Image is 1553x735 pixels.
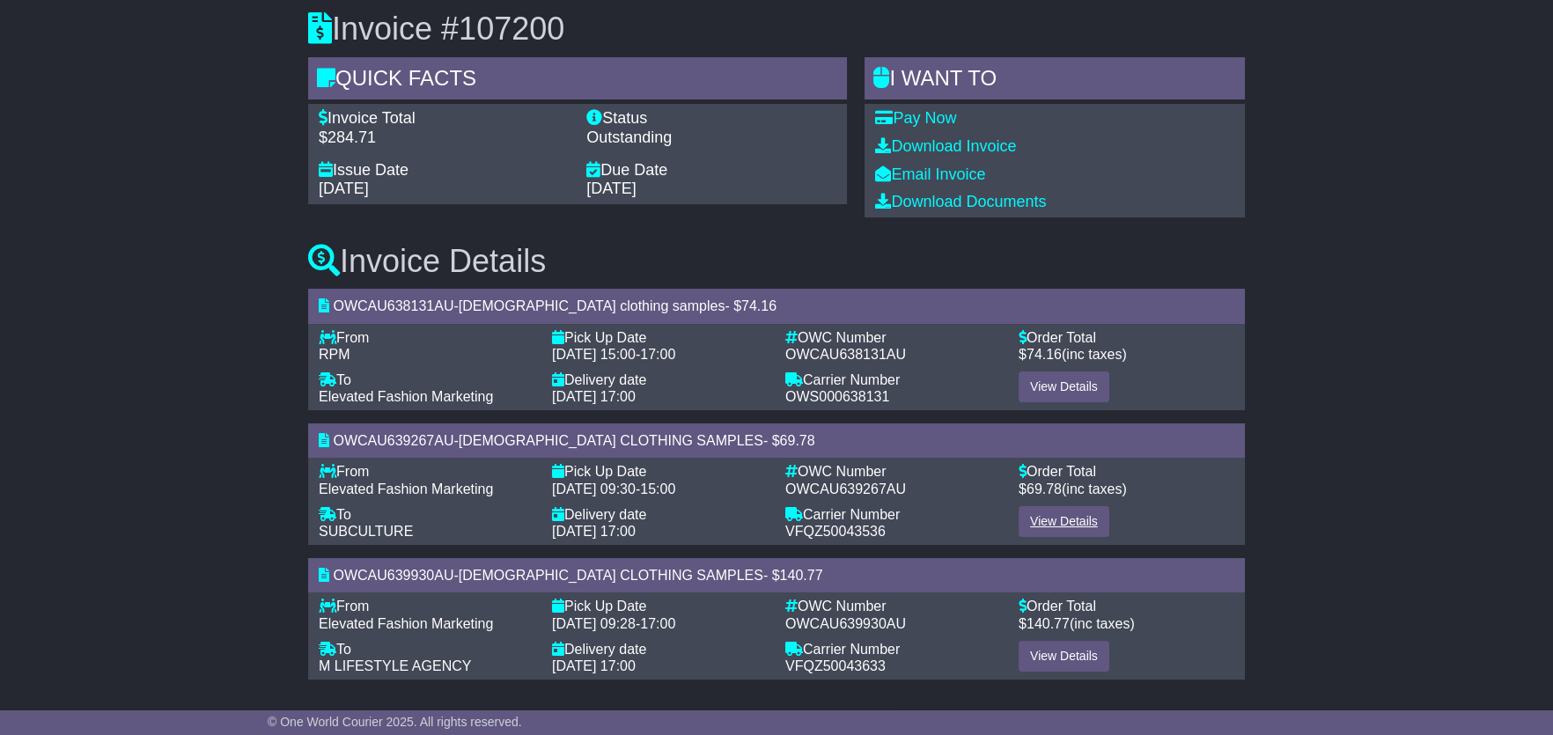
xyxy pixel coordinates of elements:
div: - - $ [308,558,1245,592]
h3: Invoice #107200 [308,11,1245,47]
span: OWCAU638131AU [333,298,453,313]
div: Pick Up Date [552,463,768,480]
a: View Details [1019,506,1109,537]
div: Outstanding [586,129,836,148]
div: OWC Number [785,329,1001,346]
div: Order Total [1019,463,1234,480]
div: To [319,371,534,388]
a: View Details [1019,641,1109,672]
div: Quick Facts [308,57,847,105]
div: - [552,346,768,363]
div: Delivery date [552,371,768,388]
span: [DATE] 09:28 [552,616,636,631]
span: [DATE] 17:00 [552,658,636,673]
div: OWC Number [785,598,1001,614]
div: - [552,481,768,497]
span: 140.77 [1027,616,1070,631]
span: [DEMOGRAPHIC_DATA] CLOTHING SAMPLES [459,433,763,448]
div: Order Total [1019,329,1234,346]
div: Issue Date [319,161,569,180]
span: 69.78 [1027,481,1062,496]
div: From [319,463,534,480]
div: $284.71 [319,129,569,148]
div: $ (inc taxes) [1019,346,1234,363]
div: $ (inc taxes) [1019,481,1234,497]
a: View Details [1019,371,1109,402]
span: Elevated Fashion Marketing [319,389,493,404]
span: [DATE] 17:00 [552,524,636,539]
div: OWC Number [785,463,1001,480]
h3: Invoice Details [308,244,1245,279]
div: Carrier Number [785,641,1001,658]
span: VFQZ50043536 [785,524,886,539]
div: To [319,641,534,658]
div: Pick Up Date [552,598,768,614]
span: SUBCULTURE [319,524,413,539]
span: M LIFESTYLE AGENCY [319,658,471,673]
span: 17:00 [640,347,675,362]
div: Due Date [586,161,836,180]
span: 74.16 [1027,347,1062,362]
span: RPM [319,347,350,362]
span: © One World Courier 2025. All rights reserved. [268,715,522,729]
span: [DEMOGRAPHIC_DATA] clothing samples [459,298,725,313]
a: Download Documents [875,193,1046,210]
div: From [319,329,534,346]
span: 69.78 [780,433,815,448]
span: 74.16 [741,298,776,313]
div: $ (inc taxes) [1019,615,1234,632]
span: OWS000638131 [785,389,889,404]
span: OWCAU639267AU [785,481,906,496]
a: Download Invoice [875,137,1016,155]
div: Invoice Total [319,109,569,129]
span: 15:00 [640,481,675,496]
span: OWCAU639930AU [785,616,906,631]
div: - - $ [308,423,1245,458]
span: 17:00 [640,616,675,631]
span: [DATE] 17:00 [552,389,636,404]
div: Status [586,109,836,129]
div: [DATE] [586,180,836,199]
span: OWCAU639267AU [333,433,453,448]
div: Pick Up Date [552,329,768,346]
div: [DATE] [319,180,569,199]
span: [DEMOGRAPHIC_DATA] CLOTHING SAMPLES [459,568,763,583]
div: Carrier Number [785,506,1001,523]
span: Elevated Fashion Marketing [319,481,493,496]
div: I WANT to [865,57,1245,105]
div: To [319,506,534,523]
span: OWCAU639930AU [333,568,453,583]
div: - [552,615,768,632]
span: 140.77 [780,568,823,583]
span: OWCAU638131AU [785,347,906,362]
div: Delivery date [552,641,768,658]
div: Delivery date [552,506,768,523]
div: From [319,598,534,614]
a: Pay Now [875,109,956,127]
div: Carrier Number [785,371,1001,388]
div: - - $ [308,289,1245,323]
span: VFQZ50043633 [785,658,886,673]
span: [DATE] 15:00 [552,347,636,362]
div: Order Total [1019,598,1234,614]
a: Email Invoice [875,165,985,183]
span: [DATE] 09:30 [552,481,636,496]
span: Elevated Fashion Marketing [319,616,493,631]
